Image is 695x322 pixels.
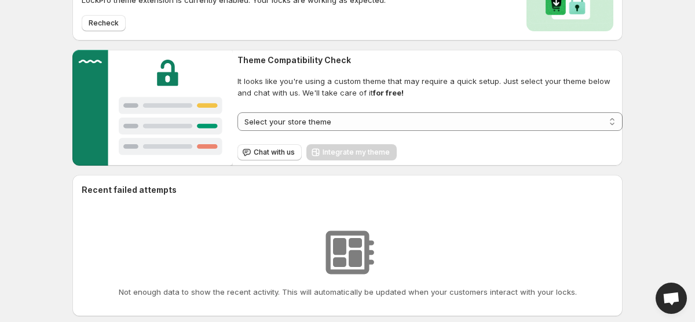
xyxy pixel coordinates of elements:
[82,15,126,31] button: Recheck
[319,224,376,281] img: No resources found
[72,50,233,166] img: Customer support
[656,283,687,314] div: Open chat
[254,148,295,157] span: Chat with us
[237,75,623,98] span: It looks like you're using a custom theme that may require a quick setup. Just select your theme ...
[237,144,302,160] button: Chat with us
[119,286,577,298] p: Not enough data to show the recent activity. This will automatically be updated when your custome...
[237,54,623,66] h2: Theme Compatibility Check
[82,184,177,196] h2: Recent failed attempts
[373,88,404,97] strong: for free!
[89,19,119,28] span: Recheck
